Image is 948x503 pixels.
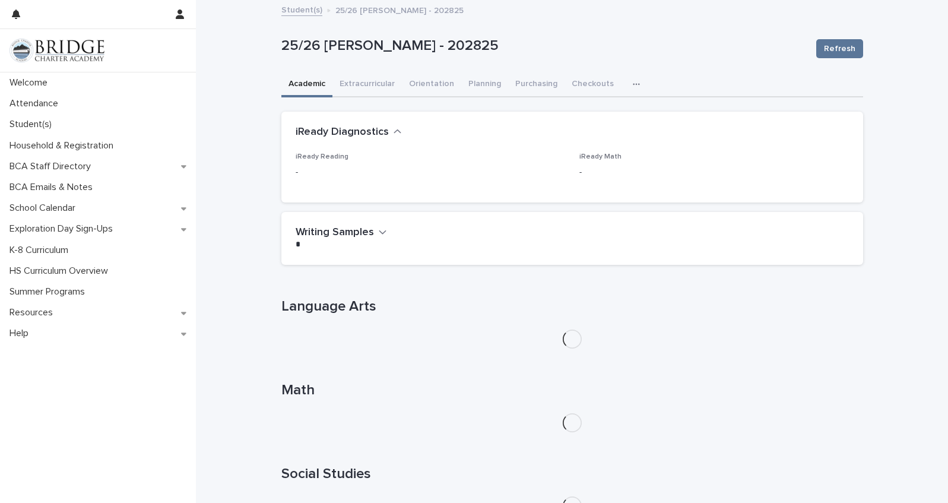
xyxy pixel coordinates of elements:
[579,166,849,179] p: -
[5,265,118,277] p: HS Curriculum Overview
[5,77,57,88] p: Welcome
[296,126,402,139] button: iReady Diagnostics
[5,307,62,318] p: Resources
[824,43,855,55] span: Refresh
[281,2,322,16] a: Student(s)
[281,298,863,315] h1: Language Arts
[5,223,122,235] p: Exploration Day Sign-Ups
[296,166,565,179] p: -
[281,382,863,399] h1: Math
[335,3,464,16] p: 25/26 [PERSON_NAME] - 202825
[508,72,565,97] button: Purchasing
[281,72,332,97] button: Academic
[5,328,38,339] p: Help
[281,466,863,483] h1: Social Studies
[5,161,100,172] p: BCA Staff Directory
[9,39,104,62] img: V1C1m3IdTEidaUdm9Hs0
[5,140,123,151] p: Household & Registration
[5,203,85,214] p: School Calendar
[816,39,863,58] button: Refresh
[296,126,389,139] h2: iReady Diagnostics
[579,153,622,160] span: iReady Math
[5,119,61,130] p: Student(s)
[296,226,387,239] button: Writing Samples
[296,153,348,160] span: iReady Reading
[281,37,807,55] p: 25/26 [PERSON_NAME] - 202825
[5,98,68,109] p: Attendance
[402,72,461,97] button: Orientation
[296,226,374,239] h2: Writing Samples
[332,72,402,97] button: Extracurricular
[5,245,78,256] p: K-8 Curriculum
[461,72,508,97] button: Planning
[5,182,102,193] p: BCA Emails & Notes
[565,72,621,97] button: Checkouts
[5,286,94,298] p: Summer Programs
